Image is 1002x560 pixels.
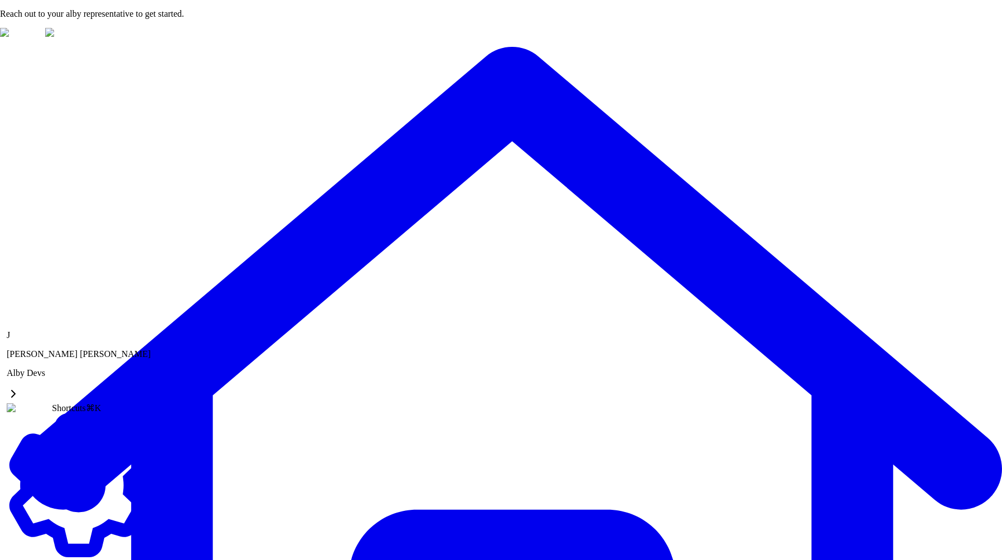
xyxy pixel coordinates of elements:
[7,330,10,340] span: J
[7,368,151,378] p: Alby Devs
[7,349,151,359] p: [PERSON_NAME] [PERSON_NAME]
[7,403,52,413] img: alby Logo
[52,403,85,413] span: Shortcuts
[86,403,101,413] span: ⌘K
